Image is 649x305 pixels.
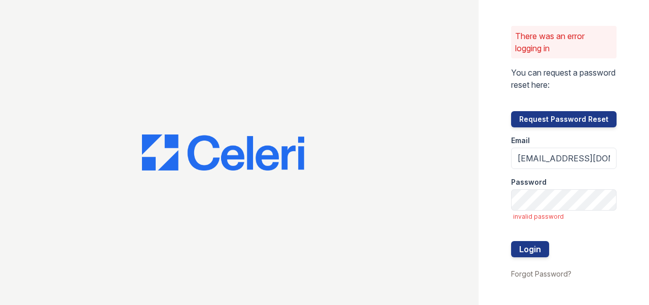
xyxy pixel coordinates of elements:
span: invalid password [513,213,617,221]
button: Login [511,241,549,257]
button: Request Password Reset [511,111,617,127]
img: CE_Logo_Blue-a8612792a0a2168367f1c8372b55b34899dd931a85d93a1a3d3e32e68fde9ad4.png [142,134,304,171]
p: You can request a password reset here: [511,66,617,91]
label: Password [511,177,547,187]
a: Forgot Password? [511,269,571,278]
p: There was an error logging in [515,30,612,54]
label: Email [511,135,530,146]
